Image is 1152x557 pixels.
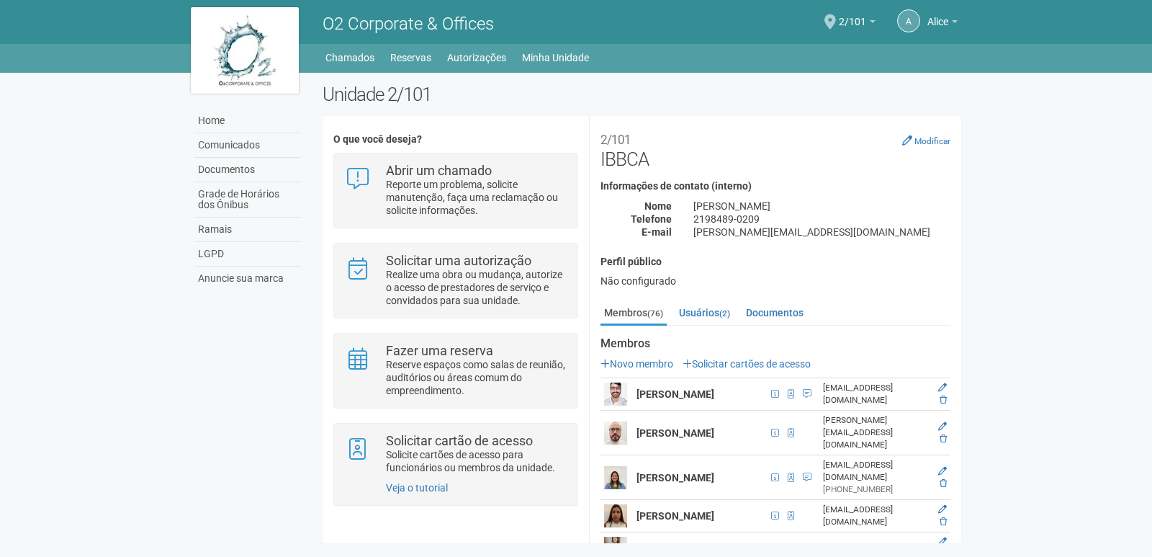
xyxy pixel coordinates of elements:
[636,472,714,484] strong: [PERSON_NAME]
[636,388,714,400] strong: [PERSON_NAME]
[940,517,947,527] a: Excluir membro
[938,422,947,432] a: Editar membro
[386,448,567,474] p: Solicite cartões de acesso para funcionários ou membros da unidade.
[683,358,811,370] a: Solicitar cartões de acesso
[386,482,448,494] a: Veja o tutorial
[386,268,567,307] p: Realize uma obra ou mudança, autorize o acesso de prestadores de serviço e convidados para sua un...
[914,136,950,146] small: Modificar
[823,459,928,484] div: [EMAIL_ADDRESS][DOMAIN_NAME]
[345,435,566,474] a: Solicitar cartão de acesso Solicite cartões de acesso para funcionários ou membros da unidade.
[938,383,947,393] a: Editar membro
[683,226,961,239] div: [PERSON_NAME][EMAIL_ADDRESS][DOMAIN_NAME]
[522,48,589,68] a: Minha Unidade
[386,253,531,268] strong: Solicitar uma autorização
[647,308,663,318] small: (76)
[604,466,627,489] img: user.png
[636,427,714,439] strong: [PERSON_NAME]
[600,302,667,326] a: Membros(76)
[683,213,961,226] div: 2198489-0209
[194,267,301,290] a: Anuncie sua marca
[194,182,301,218] a: Grade de Horários dos Ônibus
[600,127,950,170] h2: IBBCA
[191,7,299,94] img: logo.jpg
[194,242,301,267] a: LGPD
[644,200,672,212] strong: Nome
[636,543,714,554] strong: [PERSON_NAME]
[927,18,958,30] a: Alice
[194,133,301,158] a: Comunicados
[345,164,566,217] a: Abrir um chamado Reporte um problema, solicite manutenção, faça uma reclamação ou solicite inform...
[600,358,673,370] a: Novo membro
[823,382,928,406] div: [EMAIL_ADDRESS][DOMAIN_NAME]
[386,343,493,358] strong: Fazer uma reserva
[631,213,672,225] strong: Telefone
[839,2,866,27] span: 2/101
[194,218,301,242] a: Ramais
[940,434,947,444] a: Excluir membro
[719,308,730,318] small: (2)
[600,257,950,267] h4: Perfil público
[345,254,566,307] a: Solicitar uma autorização Realize uma obra ou mudança, autorize o acesso de prestadores de serviç...
[386,358,567,397] p: Reserve espaços como salas de reunião, auditórios ou áreas comum do empreendimento.
[390,48,431,68] a: Reservas
[386,433,533,448] strong: Solicitar cartão de acesso
[927,2,948,27] span: Alice
[600,181,950,192] h4: Informações de contato (interno)
[839,18,876,30] a: 2/101
[447,48,506,68] a: Autorizações
[194,109,301,133] a: Home
[386,163,492,178] strong: Abrir um chamado
[194,158,301,182] a: Documentos
[600,275,950,288] div: Não configurado
[823,414,928,451] div: [PERSON_NAME][EMAIL_ADDRESS][DOMAIN_NAME]
[675,302,734,324] a: Usuários(2)
[897,9,920,32] a: A
[940,478,947,489] a: Excluir membro
[823,504,928,528] div: [EMAIL_ADDRESS][DOMAIN_NAME]
[683,200,961,213] div: [PERSON_NAME]
[604,422,627,445] img: user.png
[323,14,494,34] span: O2 Corporate & Offices
[333,134,577,145] h4: O que você deseja?
[642,226,672,238] strong: E-mail
[325,48,374,68] a: Chamados
[742,302,807,324] a: Documentos
[386,178,567,217] p: Reporte um problema, solicite manutenção, faça uma reclamação ou solicite informações.
[938,537,947,547] a: Editar membro
[600,133,631,147] small: 2/101
[604,383,627,406] img: user.png
[604,504,627,527] img: user.png
[323,84,961,105] h2: Unidade 2/101
[600,337,950,350] strong: Membros
[938,504,947,514] a: Editar membro
[938,466,947,476] a: Editar membro
[636,510,714,522] strong: [PERSON_NAME]
[940,395,947,405] a: Excluir membro
[823,484,928,496] div: [PHONE_NUMBER]
[902,135,950,146] a: Modificar
[345,344,566,397] a: Fazer uma reserva Reserve espaços como salas de reunião, auditórios ou áreas comum do empreendime...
